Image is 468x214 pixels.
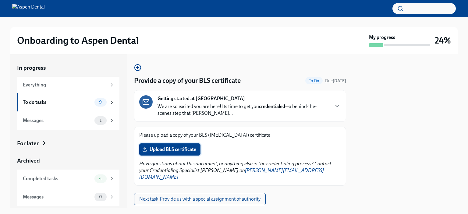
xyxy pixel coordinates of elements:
span: Next task : Provide us with a special assignment of authority [139,196,261,202]
h3: 24% [435,35,451,46]
a: Messages1 [17,111,119,130]
img: Aspen Dental [12,4,45,13]
p: Please upload a copy of your BLS ([MEDICAL_DATA]) certificate [139,132,341,139]
div: Messages [23,117,92,124]
a: For later [17,139,119,147]
span: Due [325,78,346,83]
strong: Getting started at [GEOGRAPHIC_DATA] [158,95,245,102]
strong: My progress [369,34,395,41]
h4: Provide a copy of your BLS certificate [134,76,241,85]
span: 4 [95,176,105,181]
strong: credentialed [259,103,285,109]
span: 0 [95,195,106,199]
strong: [DATE] [333,78,346,83]
em: Have questions about this document, or anything else in the credentialing process? Contact your C... [139,161,331,180]
a: To do tasks9 [17,93,119,111]
span: To Do [305,79,323,83]
span: Upload BLS certificate [144,146,196,153]
a: Everything [17,77,119,93]
a: Archived [17,157,119,165]
div: Completed tasks [23,175,92,182]
label: Upload BLS certificate [139,143,200,156]
div: For later [17,139,39,147]
span: 1 [96,118,105,123]
span: August 27th, 2025 10:00 [325,78,346,84]
h2: Onboarding to Aspen Dental [17,34,139,47]
a: Messages0 [17,188,119,206]
a: Completed tasks4 [17,170,119,188]
button: Next task:Provide us with a special assignment of authority [134,193,266,205]
div: Everything [23,82,107,88]
span: 9 [95,100,105,104]
div: To do tasks [23,99,92,106]
div: Messages [23,194,92,200]
p: We are so excited you are here! Its time to get you —a behind-the-scenes step that [PERSON_NAME]... [158,103,329,117]
a: In progress [17,64,119,72]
